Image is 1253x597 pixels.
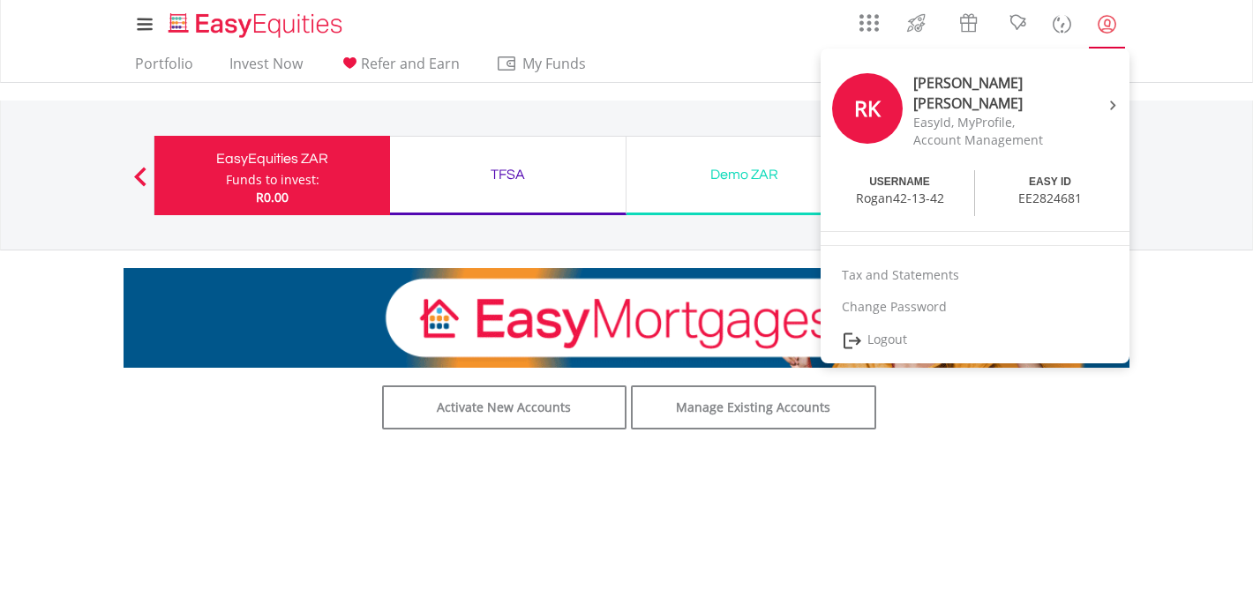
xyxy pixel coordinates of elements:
[222,55,310,82] a: Invest Now
[954,9,983,37] img: vouchers-v2.svg
[848,4,890,33] a: AppsGrid
[1084,4,1129,43] a: My Profile
[856,190,944,207] div: Rogan42-13-42
[913,114,1062,131] div: EasyId, MyProfile,
[869,175,930,190] div: USERNAME
[256,189,289,205] span: R0.00
[942,4,994,37] a: Vouchers
[1039,4,1084,40] a: FAQ's and Support
[165,146,379,171] div: EasyEquities ZAR
[128,55,200,82] a: Portfolio
[902,9,931,37] img: thrive-v2.svg
[401,162,615,187] div: TFSA
[165,11,349,40] img: EasyEquities_Logo.png
[361,54,460,73] span: Refer and Earn
[859,13,879,33] img: grid-menu-icon.svg
[821,323,1129,359] a: Logout
[332,55,467,82] a: Refer and Earn
[496,52,611,75] span: My Funds
[124,268,1129,368] img: EasyMortage Promotion Banner
[631,385,876,429] a: Manage Existing Accounts
[821,53,1129,222] a: RK [PERSON_NAME] [PERSON_NAME] EasyId, MyProfile, Account Management USERNAME Rogan42-13-42 EASY ...
[382,385,627,429] a: Activate New Accounts
[832,73,903,144] div: RK
[161,4,349,40] a: Home page
[1029,175,1071,190] div: EASY ID
[1018,190,1082,207] div: EE2824681
[913,131,1062,149] div: Account Management
[994,4,1039,40] a: Notifications
[637,162,852,187] div: Demo ZAR
[226,171,319,189] div: Funds to invest:
[821,291,1129,323] a: Change Password
[821,259,1129,291] a: Tax and Statements
[913,73,1062,114] div: [PERSON_NAME] [PERSON_NAME]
